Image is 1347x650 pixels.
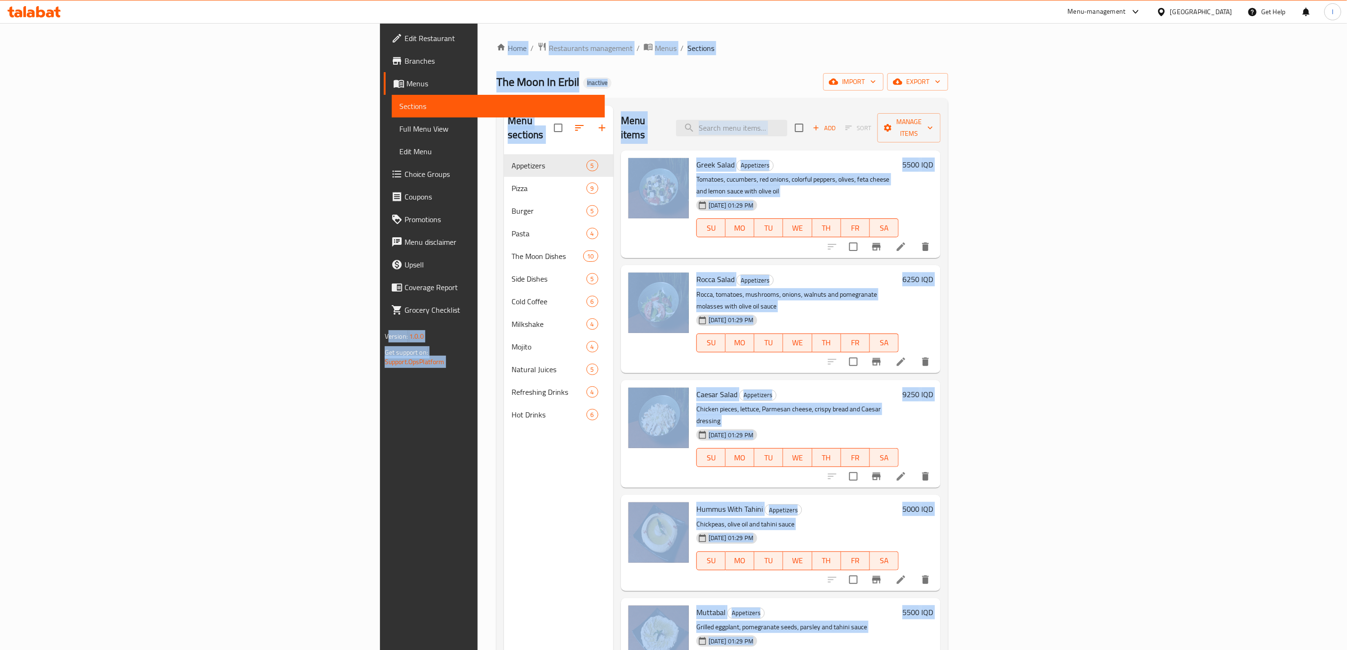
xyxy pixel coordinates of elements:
[845,221,866,235] span: FR
[385,356,445,368] a: Support.OpsPlatform
[591,117,613,139] button: Add section
[809,121,839,135] button: Add
[587,386,598,398] div: items
[843,237,863,257] span: Select to update
[696,387,737,401] span: Caesar Salad
[512,160,586,171] span: Appetizers
[696,448,726,467] button: SU
[874,554,895,567] span: SA
[841,333,870,352] button: FR
[587,273,598,284] div: items
[705,431,757,440] span: [DATE] 01:29 PM
[783,218,812,237] button: WE
[787,221,808,235] span: WE
[701,451,722,465] span: SU
[895,241,907,252] a: Edit menu item
[705,201,757,210] span: [DATE] 01:29 PM
[705,637,757,646] span: [DATE] 01:29 PM
[870,333,899,352] button: SA
[384,253,605,276] a: Upsell
[783,551,812,570] button: WE
[392,140,605,163] a: Edit Menu
[812,333,841,352] button: TH
[587,342,598,351] span: 4
[787,451,808,465] span: WE
[548,118,568,138] span: Select all sections
[504,150,613,430] nav: Menu sections
[728,608,764,618] span: Appetizers
[841,551,870,570] button: FR
[504,290,613,313] div: Cold Coffee6
[587,229,598,238] span: 4
[384,299,605,321] a: Grocery Checklist
[816,336,837,350] span: TH
[737,160,773,171] span: Appetizers
[696,621,899,633] p: Grilled eggplant, pomegranate seeds, parsley and tahini sauce
[726,551,754,570] button: MO
[587,318,598,330] div: items
[729,554,751,567] span: MO
[409,330,424,342] span: 1.0.0
[584,252,598,261] span: 10
[865,350,888,373] button: Branch-specific-item
[696,333,726,352] button: SU
[895,574,907,585] a: Edit menu item
[587,364,598,375] div: items
[754,448,783,467] button: TU
[384,276,605,299] a: Coverage Report
[405,259,597,270] span: Upsell
[783,333,812,352] button: WE
[1170,7,1232,17] div: [GEOGRAPHIC_DATA]
[758,451,779,465] span: TU
[865,465,888,488] button: Branch-specific-item
[587,410,598,419] span: 6
[405,33,597,44] span: Edit Restaurant
[392,95,605,117] a: Sections
[587,320,598,329] span: 4
[845,554,866,567] span: FR
[504,154,613,177] div: Appetizers5
[384,72,605,95] a: Menus
[902,606,933,619] h6: 5500 IQD
[512,296,586,307] span: Cold Coffee
[841,448,870,467] button: FR
[758,336,779,350] span: TU
[405,304,597,316] span: Grocery Checklist
[736,275,774,286] div: Appetizers
[628,502,689,563] img: Hummus With Tahini
[385,330,408,342] span: Version:
[512,364,586,375] span: Natural Juices
[512,228,586,239] span: Pasta
[512,386,586,398] span: Refreshing Drinks
[587,297,598,306] span: 6
[504,313,613,335] div: Milkshake4
[587,161,598,170] span: 5
[758,221,779,235] span: TU
[587,388,598,397] span: 4
[504,222,613,245] div: Pasta4
[512,273,586,284] span: Side Dishes
[405,236,597,248] span: Menu disclaimer
[504,267,613,290] div: Side Dishes5
[874,221,895,235] span: SA
[841,218,870,237] button: FR
[399,100,597,112] span: Sections
[783,448,812,467] button: WE
[504,177,613,200] div: Pizza9
[587,296,598,307] div: items
[680,42,684,54] li: /
[385,346,428,358] span: Get support on:
[870,448,899,467] button: SA
[831,76,876,88] span: import
[789,118,809,138] span: Select section
[823,73,884,91] button: import
[816,451,837,465] span: TH
[655,42,677,54] span: Menus
[587,228,598,239] div: items
[504,358,613,381] div: Natural Juices5
[736,160,774,171] div: Appetizers
[384,50,605,72] a: Branches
